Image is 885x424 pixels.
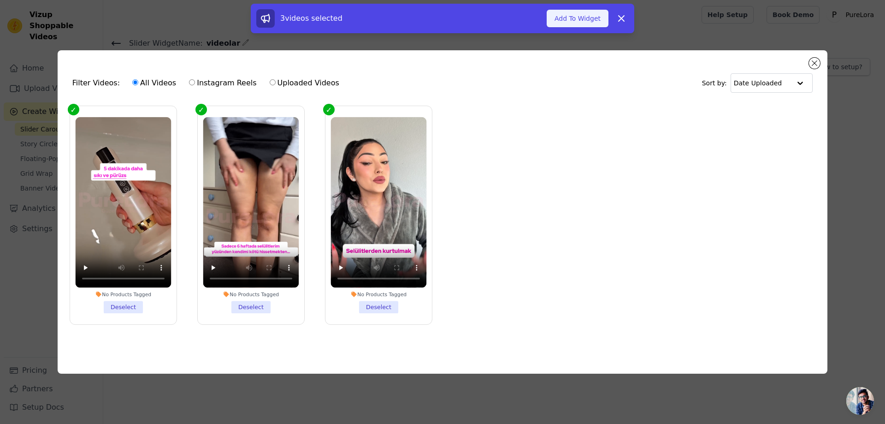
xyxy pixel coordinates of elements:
[809,58,820,69] button: Close modal
[330,291,426,298] div: No Products Tagged
[547,10,608,27] button: Add To Widget
[203,291,299,298] div: No Products Tagged
[72,72,344,94] div: Filter Videos:
[702,73,813,93] div: Sort by:
[75,291,171,298] div: No Products Tagged
[269,77,340,89] label: Uploaded Videos
[846,387,874,415] a: Açık sohbet
[132,77,177,89] label: All Videos
[189,77,257,89] label: Instagram Reels
[280,14,342,23] span: 3 videos selected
